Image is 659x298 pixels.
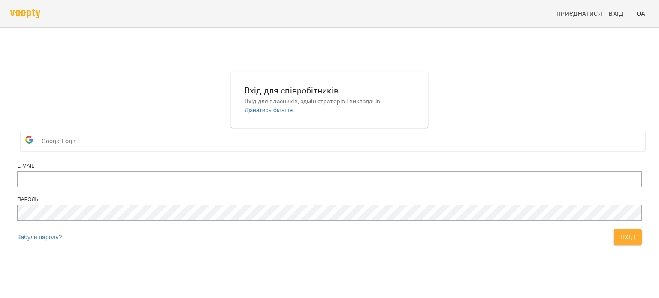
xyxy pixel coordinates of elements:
[553,6,605,21] a: Приєднатися
[17,163,642,170] div: E-mail
[21,131,645,151] button: Google Login
[17,234,62,241] a: Забули пароль?
[605,6,633,21] a: Вхід
[245,107,293,114] a: Дізнатись більше
[614,229,642,245] button: Вхід
[245,84,414,97] h6: Вхід для співробітників
[609,9,623,19] span: Вхід
[238,77,421,121] button: Вхід для співробітниківВхід для власників, адміністраторів і викладачів.Дізнатись більше
[17,196,642,203] div: Пароль
[10,9,40,18] img: voopty.png
[633,6,649,21] button: UA
[556,9,602,19] span: Приєднатися
[636,9,645,18] span: UA
[245,97,414,106] p: Вхід для власників, адміністраторів і викладачів.
[42,132,81,150] span: Google Login
[620,232,635,242] span: Вхід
